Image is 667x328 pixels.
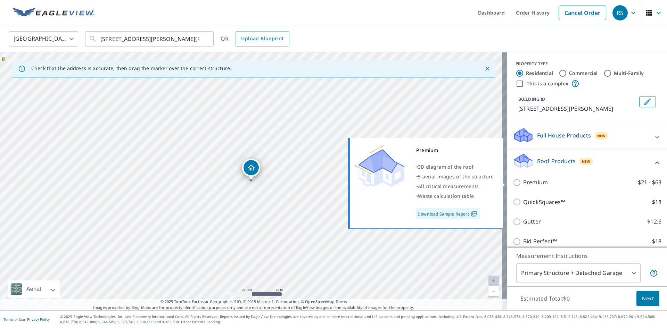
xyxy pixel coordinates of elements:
[537,131,591,140] p: Full House Products
[416,191,494,201] div: •
[469,211,479,217] img: Pdf Icon
[513,127,661,147] div: Full House ProductsNew
[418,173,494,180] span: 5 aerial images of the structure
[647,217,661,226] p: $12.6
[418,183,479,190] span: All critical measurements
[518,96,545,102] p: BUILDING ID
[355,145,404,187] img: Premium
[8,280,60,298] div: Aerial
[416,172,494,182] div: •
[416,208,480,219] a: Download Sample Report
[638,178,661,187] p: $21 - $63
[537,157,576,165] p: Roof Products
[516,252,658,260] p: Measurement Instructions
[31,65,231,72] p: Check that the address is accurate, then drag the marker over the correct structure.
[559,6,606,20] a: Cancel Order
[27,317,50,322] a: Privacy Policy
[416,162,494,172] div: •
[416,145,494,155] div: Premium
[3,317,25,322] a: Terms of Use
[513,153,661,173] div: Roof ProductsNew
[650,269,658,277] span: Your report will include the primary structure and a detached garage if one exists.
[488,286,499,296] a: Current Level 20, Zoom Out
[642,294,654,303] span: Next
[336,299,347,304] a: Terms
[488,276,499,286] a: Current Level 20, Zoom In Disabled
[597,133,606,138] span: New
[639,96,656,107] button: Edit building 1
[416,182,494,191] div: •
[515,291,575,306] p: Estimated Total: $0
[612,5,628,20] div: RS
[523,237,557,246] p: Bid Perfect™
[236,31,289,47] a: Upload Blueprint
[569,70,598,77] label: Commercial
[518,104,636,113] p: [STREET_ADDRESS][PERSON_NAME]
[305,299,334,304] a: OpenStreetMap
[523,198,565,207] p: QuickSquares™
[221,31,289,47] div: OR
[636,291,659,306] button: Next
[241,34,283,43] span: Upload Blueprint
[13,8,94,18] img: EV Logo
[60,314,664,325] p: © 2025 Eagle View Technologies, Inc. and Pictometry International Corp. All Rights Reserved. Repo...
[652,198,661,207] p: $18
[418,163,474,170] span: 3D diagram of the roof
[160,299,347,305] span: © 2025 TomTom, Earthstar Geographics SIO, © 2025 Microsoft Corporation, ©
[527,80,568,87] label: This is a complex
[523,217,541,226] p: Gutter
[582,159,591,164] span: New
[526,70,553,77] label: Residential
[24,280,43,298] div: Aerial
[483,64,492,73] button: Close
[614,70,644,77] label: Multi-Family
[3,317,50,321] p: |
[523,178,548,187] p: Premium
[418,193,474,199] span: Waste calculation table
[516,61,659,67] div: PROPERTY TYPE
[652,237,661,246] p: $18
[516,263,641,283] div: Primary Structure + Detached Garage
[9,29,78,49] div: [GEOGRAPHIC_DATA]
[100,29,199,49] input: Search by address or latitude-longitude
[242,159,260,180] div: Dropped pin, building 1, Residential property, 1041 Donson Dr Dayton, OH 45429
